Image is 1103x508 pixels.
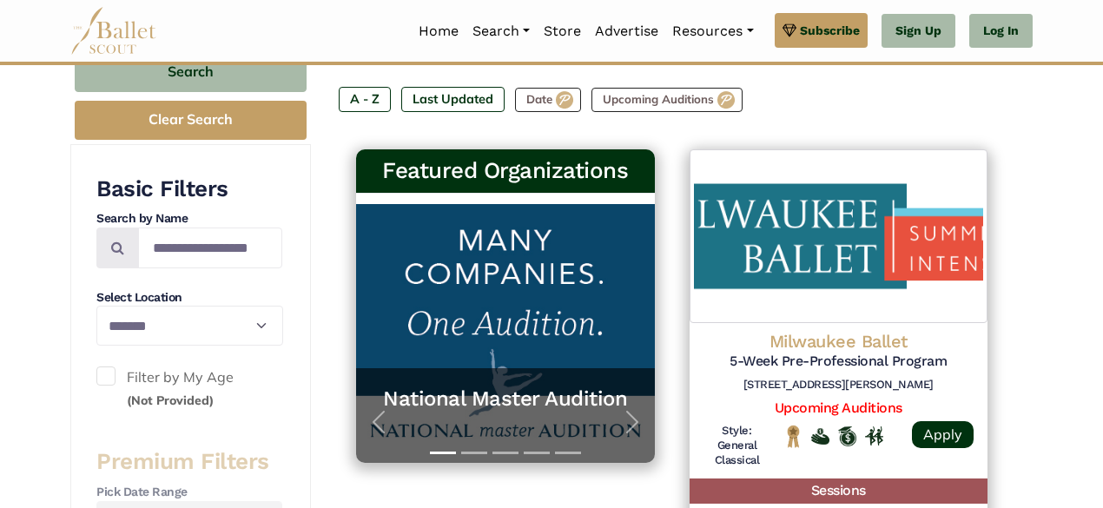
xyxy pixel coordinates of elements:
[412,13,466,49] a: Home
[96,484,282,501] h4: Pick Date Range
[865,426,883,445] img: In Person
[461,443,487,463] button: Slide 2
[370,156,641,186] h3: Featured Organizations
[138,228,282,268] input: Search by names...
[75,51,307,92] button: Search
[466,13,537,49] a: Search
[838,426,856,446] img: Offers Scholarship
[703,378,974,393] h6: [STREET_ADDRESS][PERSON_NAME]
[401,87,505,111] label: Last Updated
[703,424,771,468] h6: Style: General Classical
[800,21,860,40] span: Subscribe
[373,386,637,412] a: National Master Audition
[783,21,796,40] img: gem.svg
[882,14,955,49] a: Sign Up
[96,366,282,411] label: Filter by My Age
[912,421,974,448] a: Apply
[524,443,550,463] button: Slide 4
[703,330,974,353] h4: Milwaukee Ballet
[430,443,456,463] button: Slide 1
[690,478,988,504] h5: Sessions
[339,87,391,111] label: A - Z
[96,175,282,204] h3: Basic Filters
[515,88,581,112] label: Date
[665,13,760,49] a: Resources
[96,289,282,307] h4: Select Location
[96,210,282,228] h4: Search by Name
[591,88,743,112] label: Upcoming Auditions
[75,101,307,140] button: Clear Search
[784,425,802,447] img: National
[537,13,588,49] a: Store
[127,393,214,408] small: (Not Provided)
[811,428,829,445] img: Offers Financial Aid
[690,149,988,323] img: Logo
[588,13,665,49] a: Advertise
[492,443,518,463] button: Slide 3
[775,13,868,48] a: Subscribe
[703,353,974,371] h5: 5-Week Pre-Professional Program
[96,447,282,477] h3: Premium Filters
[969,14,1033,49] a: Log In
[775,399,902,416] a: Upcoming Auditions
[555,443,581,463] button: Slide 5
